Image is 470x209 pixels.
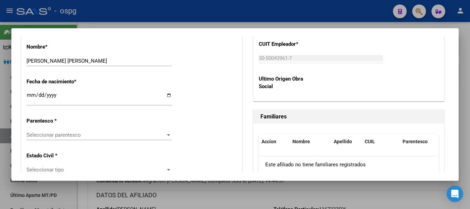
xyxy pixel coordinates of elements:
h1: Familiares [260,113,437,121]
span: CUIL [365,139,375,144]
span: Accion [261,139,276,144]
p: Parentesco * [26,117,89,125]
datatable-header-cell: Accion [259,134,290,149]
datatable-header-cell: Parentesco [400,134,448,149]
span: Apellido [334,139,352,144]
span: Seleccionar parentesco [26,132,165,138]
p: CUIT Empleador [259,40,313,48]
span: Nombre [292,139,310,144]
div: Este afiliado no tiene familiares registrados [259,156,436,174]
p: Fecha de nacimiento [26,78,89,86]
p: Estado Civil * [26,152,89,160]
p: Ultimo Origen Obra Social [259,75,313,91]
p: Nombre [26,43,89,51]
span: Seleccionar tipo [26,167,165,173]
div: Open Intercom Messenger [447,186,463,202]
datatable-header-cell: CUIL [362,134,400,149]
datatable-header-cell: Nombre [290,134,331,149]
datatable-header-cell: Apellido [331,134,362,149]
span: Parentesco [403,139,428,144]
